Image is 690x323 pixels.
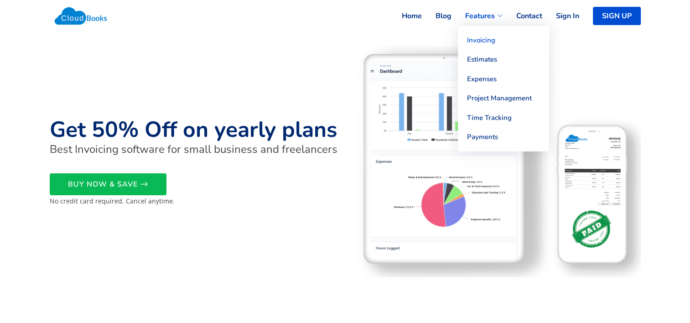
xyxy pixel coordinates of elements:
img: Create Professional Looking Estimates Effortlessly [351,46,641,278]
h4: Best Invoicing software for small business and freelancers [50,143,340,156]
a: Expenses [458,69,549,89]
a: SIGN UP [593,7,641,25]
a: Blog [422,6,451,26]
a: Features [451,6,503,26]
a: BUY NOW & SAVE [50,173,166,195]
a: Estimates [458,50,549,69]
a: Payments [458,127,549,147]
img: Cloudbooks Logo [50,2,112,30]
a: Sign In [542,6,579,26]
a: Time Tracking [458,108,549,128]
span: Features [465,10,495,21]
a: Home [388,6,422,26]
small: No credit card required. Cancel anytime. [50,197,175,205]
a: Project Management [458,89,549,108]
a: Invoicing [458,31,549,50]
h1: Get 50% Off on yearly plans [50,117,340,143]
a: Contact [503,6,542,26]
